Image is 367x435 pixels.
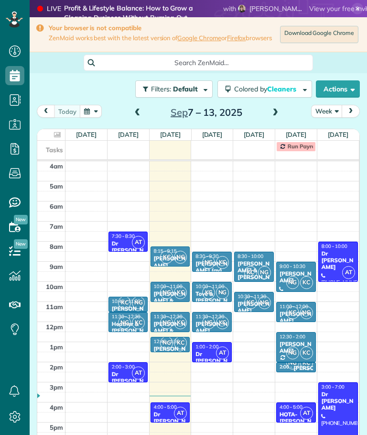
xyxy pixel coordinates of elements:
[132,296,145,309] span: NG
[111,305,145,319] div: [PERSON_NAME]
[249,4,353,13] span: [PERSON_NAME] at Maid Summit
[46,323,63,331] span: 12pm
[279,311,313,324] div: [PERSON_NAME]
[46,303,63,311] span: 11am
[300,306,313,319] span: NG
[154,283,183,290] span: 10:00 - 11:00
[154,338,180,345] span: 12:45 - 1:30
[50,424,63,431] span: 5pm
[154,248,177,254] span: 8:15 - 9:15
[50,363,63,371] span: 2pm
[111,240,145,261] div: Dr [PERSON_NAME]
[244,131,264,138] a: [DATE]
[244,296,257,309] span: KC
[132,316,145,329] span: KC
[195,253,218,259] span: 8:30 - 9:30
[195,351,229,371] div: Dr [PERSON_NAME]
[288,143,318,150] span: Run Payroll
[258,266,271,279] span: NG
[234,85,300,93] span: Colored by
[202,256,215,269] span: NG
[54,105,81,118] button: today
[14,239,28,249] span: New
[112,298,140,304] span: 10:45 - 11:30
[311,105,343,118] button: Week
[132,236,145,249] span: AT
[237,260,271,288] div: [PERSON_NAME] & [PERSON_NAME]
[153,411,187,432] div: Dr [PERSON_NAME]
[118,296,131,309] span: KC
[286,276,299,289] span: NG
[46,283,63,290] span: 10am
[216,286,229,299] span: NG
[321,250,355,271] div: Dr [PERSON_NAME]
[153,255,187,269] div: [PERSON_NAME]
[280,303,308,310] span: 11:00 - 12:00
[279,411,313,432] div: HOTA-[PERSON_NAME]
[195,290,229,311] div: Tove & [PERSON_NAME] (tc)
[50,182,63,190] span: 5am
[153,346,187,359] div: [PERSON_NAME] (LV)
[280,26,358,43] a: Download Google Chrome
[342,266,355,279] span: AT
[279,341,313,355] div: [PERSON_NAME]
[50,383,63,391] span: 3pm
[216,316,229,329] span: KC
[195,321,229,335] div: [PERSON_NAME]
[300,276,313,289] span: KC
[37,105,55,118] button: prev
[267,85,298,93] span: Cleaners
[216,346,229,359] span: AT
[279,270,313,284] div: [PERSON_NAME]
[49,34,272,42] span: ZenMaid works best with the latest version of or browsers
[50,263,63,270] span: 9am
[342,105,360,118] button: next
[195,344,218,350] span: 1:00 - 2:00
[151,85,171,93] span: Filters:
[160,251,173,264] span: KC
[174,407,187,420] span: AT
[286,357,299,369] span: NG
[171,106,188,118] span: Sep
[227,34,246,42] a: Firefox
[237,293,266,300] span: 10:30 - 11:30
[244,266,257,279] span: KC
[202,286,215,299] span: KC
[154,404,177,410] span: 4:00 - 5:00
[223,4,237,13] span: with
[237,301,271,314] div: [PERSON_NAME]
[160,316,173,329] span: NG
[286,306,299,319] span: KC
[132,367,145,379] span: AT
[300,357,313,369] span: KC
[153,290,187,318] div: [PERSON_NAME] & [PERSON_NAME] (LV)
[174,286,187,299] span: KC
[160,131,181,138] a: [DATE]
[216,256,229,269] span: KC
[64,4,220,22] strong: Profit & Lifestyle Balance: How to Grow a Cleaning Business Without Burning Out
[195,260,229,274] div: [PERSON_NAME] (qv)
[147,107,266,118] h2: 7 – 13, 2025
[322,243,347,249] span: 8:00 - 10:00
[130,80,213,98] a: Filters: Default
[50,202,63,210] span: 6am
[280,334,305,340] span: 12:30 - 2:00
[202,131,223,138] a: [DATE]
[195,283,224,290] span: 10:00 - 11:00
[112,313,140,320] span: 11:30 - 12:30
[195,313,224,320] span: 11:30 - 12:30
[50,403,63,411] span: 4pm
[258,296,271,309] span: NG
[76,131,97,138] a: [DATE]
[173,85,198,93] span: Default
[238,5,246,12] img: diane-greenwood-36e7869b6b188bd32fc59402b00cc2bd69f593bfef37d6add874d9088f00cb98.jpg
[316,80,360,98] button: Actions
[286,346,299,359] span: NG
[118,316,131,329] span: NG
[47,4,61,14] div: LIVE
[174,316,187,329] span: KC
[111,371,145,391] div: Dr [PERSON_NAME]
[217,80,312,98] button: Colored byCleaners
[280,404,302,410] span: 4:00 - 5:00
[160,286,173,299] span: NG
